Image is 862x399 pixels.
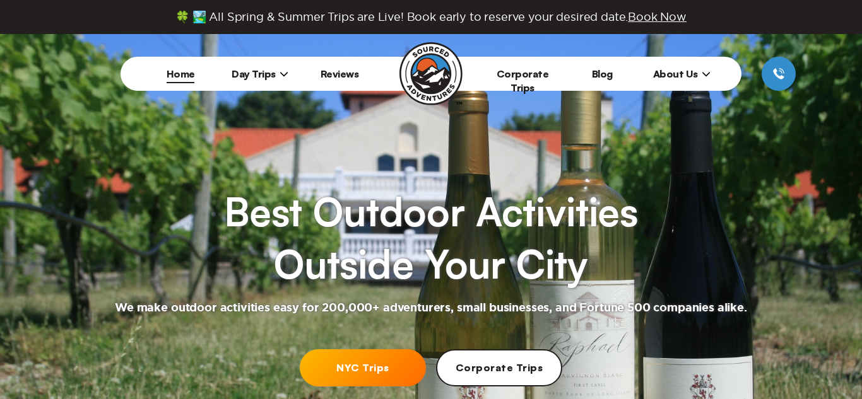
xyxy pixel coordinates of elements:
[300,349,426,386] a: NYC Trips
[115,301,747,316] h2: We make outdoor activities easy for 200,000+ adventurers, small businesses, and Fortune 500 compa...
[175,10,687,24] span: 🍀 🏞️ All Spring & Summer Trips are Live! Book early to reserve your desired date.
[592,67,613,80] a: Blog
[436,349,562,386] a: Corporate Trips
[167,67,195,80] a: Home
[399,42,463,105] img: Sourced Adventures company logo
[812,349,849,386] iframe: Help Scout Beacon - Open
[497,67,549,94] a: Corporate Trips
[224,185,638,291] h1: Best Outdoor Activities Outside Your City
[321,67,359,80] a: Reviews
[628,11,687,23] span: Book Now
[653,67,711,80] span: About Us
[232,67,288,80] span: Day Trips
